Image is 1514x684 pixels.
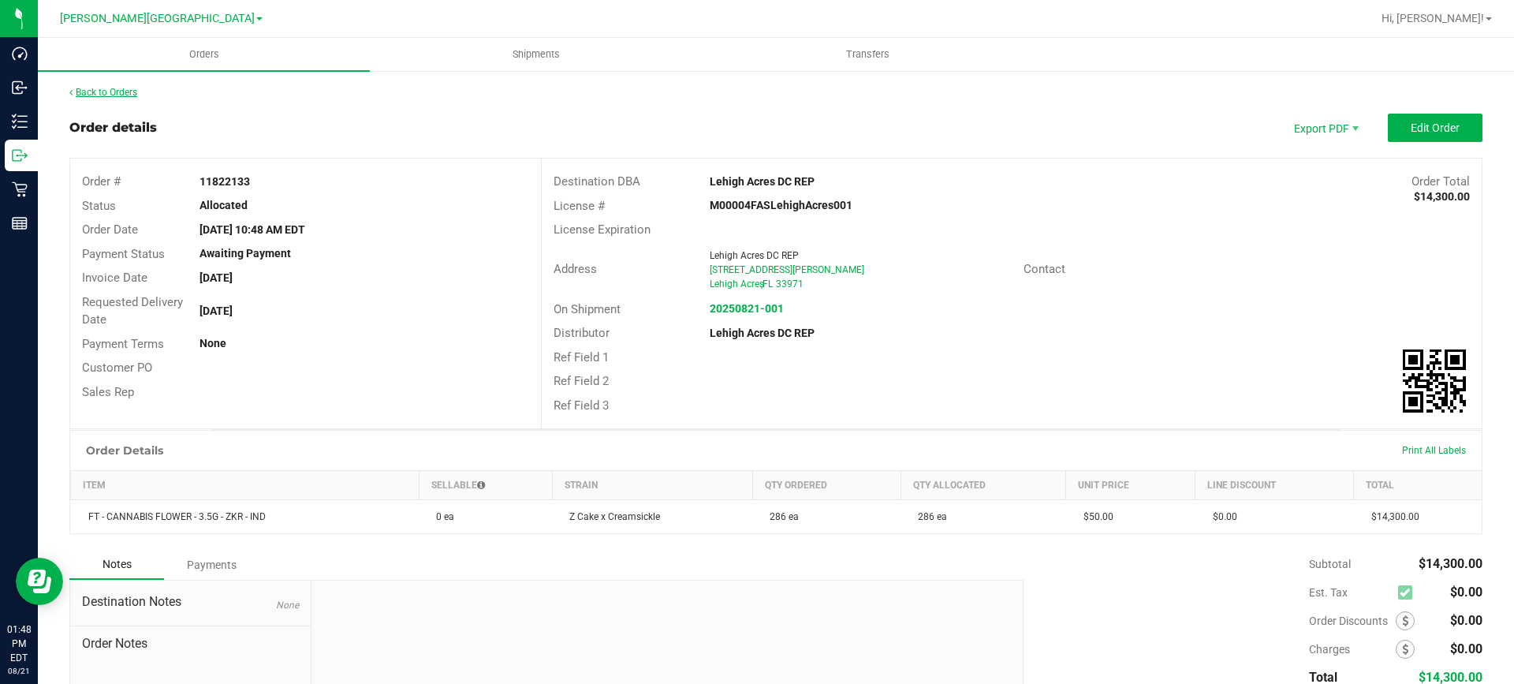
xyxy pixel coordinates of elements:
[776,278,804,290] span: 33971
[762,511,799,522] span: 286 ea
[82,295,183,327] span: Requested Delivery Date
[1403,349,1466,413] img: Scan me!
[80,511,266,522] span: FT - CANNABIS FLOWER - 3.5G - ZKR - IND
[82,271,147,285] span: Invoice Date
[763,278,773,290] span: FL
[491,47,581,62] span: Shipments
[1419,556,1482,571] span: $14,300.00
[1411,174,1470,189] span: Order Total
[7,665,31,677] p: 08/21
[552,471,752,500] th: Strain
[1309,643,1396,656] span: Charges
[12,114,28,129] inline-svg: Inventory
[910,511,947,522] span: 286 ea
[710,250,799,261] span: Lehigh Acres DC REP
[200,247,291,260] strong: Awaiting Payment
[200,175,250,188] strong: 11822133
[12,80,28,95] inline-svg: Inbound
[1309,558,1351,570] span: Subtotal
[69,118,157,137] div: Order details
[710,264,864,275] span: [STREET_ADDRESS][PERSON_NAME]
[1450,641,1482,656] span: $0.00
[200,223,305,236] strong: [DATE] 10:48 AM EDT
[1414,190,1470,203] strong: $14,300.00
[1309,615,1396,627] span: Order Discounts
[428,511,454,522] span: 0 ea
[82,361,152,375] span: Customer PO
[710,278,764,290] span: Lehigh Acres
[1382,12,1484,24] span: Hi, [PERSON_NAME]!
[901,471,1066,500] th: Qty Allocated
[554,222,651,237] span: License Expiration
[554,350,609,364] span: Ref Field 1
[168,47,241,62] span: Orders
[60,12,255,25] span: [PERSON_NAME][GEOGRAPHIC_DATA]
[82,337,164,351] span: Payment Terms
[710,199,852,211] strong: M00004FASLehighAcres001
[761,278,763,290] span: ,
[200,337,226,349] strong: None
[561,511,660,522] span: Z Cake x Creamsickle
[554,174,640,189] span: Destination DBA
[12,46,28,62] inline-svg: Dashboard
[1205,511,1237,522] span: $0.00
[86,444,163,457] h1: Order Details
[710,175,815,188] strong: Lehigh Acres DC REP
[1076,511,1113,522] span: $50.00
[200,271,233,284] strong: [DATE]
[1398,582,1419,604] span: Calculate excise tax
[370,38,702,71] a: Shipments
[82,222,138,237] span: Order Date
[1363,511,1419,522] span: $14,300.00
[1402,445,1466,456] span: Print All Labels
[554,262,597,276] span: Address
[1403,349,1466,413] qrcode: 11822133
[16,558,63,605] iframe: Resource center
[82,385,134,399] span: Sales Rep
[554,199,605,213] span: License #
[12,148,28,163] inline-svg: Outbound
[554,326,610,340] span: Distributor
[710,327,815,339] strong: Lehigh Acres DC REP
[554,374,609,388] span: Ref Field 2
[200,199,248,211] strong: Allocated
[82,199,116,213] span: Status
[710,302,784,315] a: 20250821-001
[702,38,1034,71] a: Transfers
[82,592,299,611] span: Destination Notes
[825,47,911,62] span: Transfers
[276,600,299,611] span: None
[1450,585,1482,600] span: $0.00
[1066,471,1195,500] th: Unit Price
[1277,114,1372,142] li: Export PDF
[164,551,259,579] div: Payments
[1309,586,1392,599] span: Est. Tax
[82,174,121,189] span: Order #
[1024,262,1065,276] span: Contact
[554,302,621,316] span: On Shipment
[752,471,901,500] th: Qty Ordered
[554,398,609,413] span: Ref Field 3
[1388,114,1482,142] button: Edit Order
[69,87,137,98] a: Back to Orders
[12,181,28,197] inline-svg: Retail
[71,471,420,500] th: Item
[1354,471,1482,500] th: Total
[69,550,164,580] div: Notes
[1450,613,1482,628] span: $0.00
[82,634,299,653] span: Order Notes
[419,471,552,500] th: Sellable
[12,215,28,231] inline-svg: Reports
[1411,121,1460,134] span: Edit Order
[38,38,370,71] a: Orders
[82,247,165,261] span: Payment Status
[7,622,31,665] p: 01:48 PM EDT
[1195,471,1354,500] th: Line Discount
[200,305,233,317] strong: [DATE]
